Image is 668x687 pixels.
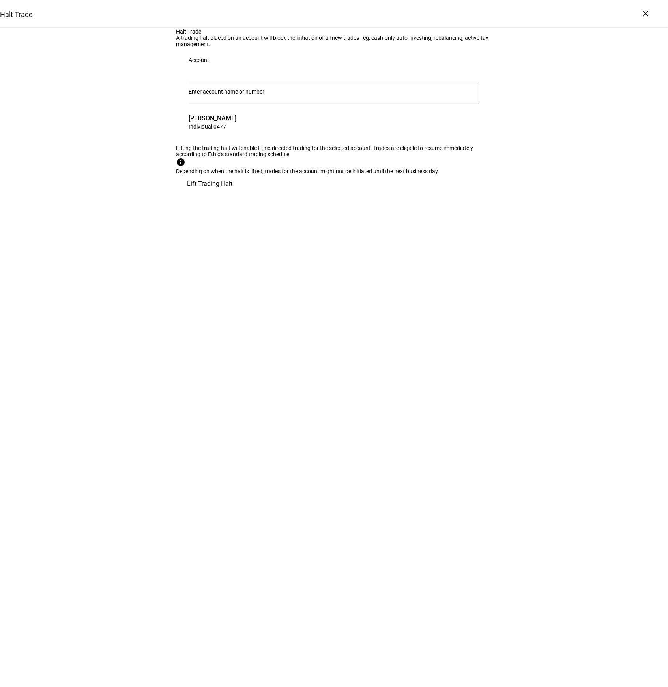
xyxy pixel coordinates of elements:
[176,145,492,157] div: Lifting the trading halt will enable Ethic-directed trading for the selected account. Trades are ...
[640,7,652,20] div: ×
[189,123,237,130] span: Individual 0477
[176,35,492,47] div: A trading halt placed on an account will block the initiation of all new trades - eg: cash-only a...
[189,114,237,123] span: [PERSON_NAME]
[176,168,492,174] div: Depending on when the halt is lifted, trades for the account might not be initiated until the nex...
[176,174,244,193] button: Lift Trading Halt
[176,157,192,167] mat-icon: info
[189,57,210,63] div: Account
[176,28,492,35] div: Halt Trade
[187,174,233,193] span: Lift Trading Halt
[189,88,479,95] input: Number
